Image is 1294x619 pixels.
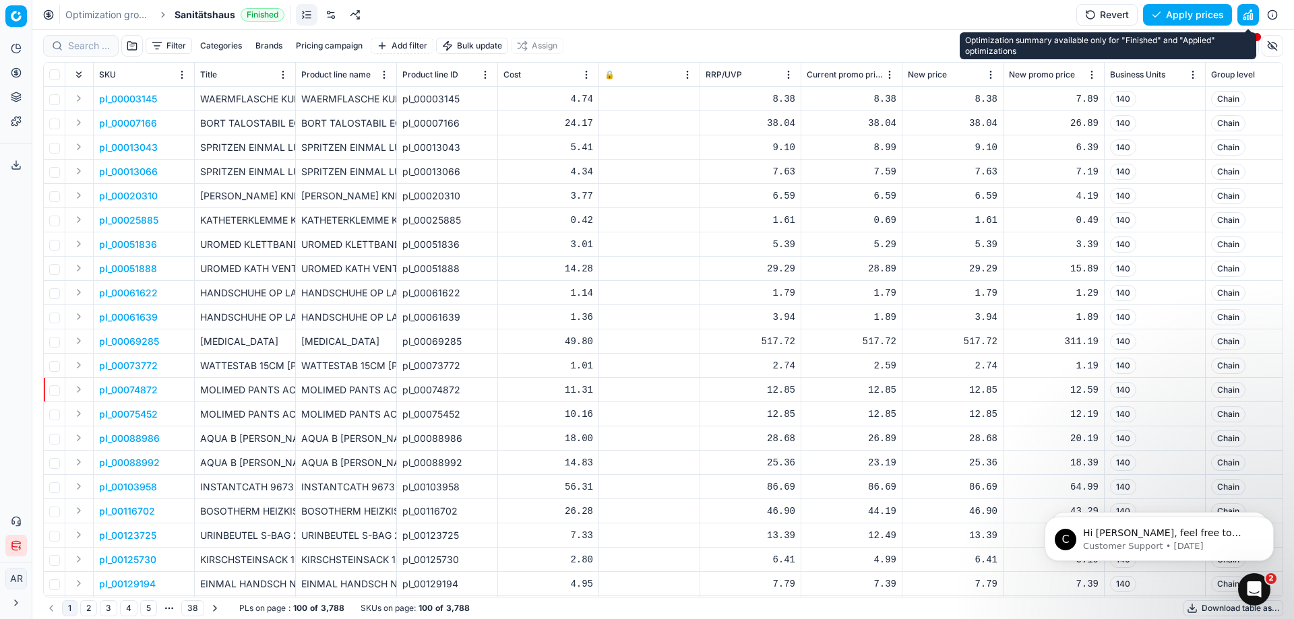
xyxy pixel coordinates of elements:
[71,260,87,276] button: Expand
[200,553,290,566] p: KIRSCHSTEINSACK 10X10
[1110,188,1136,204] span: 140
[301,165,391,178] div: SPRITZEN EINMAL LUER ECOJE
[1009,69,1075,80] span: New promo price
[200,189,290,203] p: [PERSON_NAME] KNIESTR70D35-38PERL
[1211,479,1245,495] span: Chain
[1009,335,1099,348] div: 311.19
[1266,573,1276,584] span: 2
[175,8,284,22] span: SanitätshausFinished
[290,38,368,54] button: Pricing campaign
[1143,4,1232,26] button: Apply prices
[250,38,288,54] button: Brands
[1024,488,1294,583] iframe: Intercom notifications message
[6,568,26,589] span: AR
[99,262,157,275] p: pl_00051888
[1211,406,1245,422] span: Chain
[402,141,492,154] div: pl_00013043
[200,165,290,178] p: SPRITZEN EINMAL LUER ECOJE
[446,603,470,614] strong: 3,788
[908,335,997,348] div: 517.72
[200,359,290,372] p: WATTESTAB 15CM [PERSON_NAME] M [PERSON_NAME]
[200,262,290,275] p: UROMED KATH VENT COMP 1504
[207,600,223,616] button: Go to next page
[807,117,896,130] div: 38.04
[1009,238,1099,251] div: 3.39
[71,527,87,543] button: Expand
[71,478,87,494] button: Expand
[1110,309,1136,325] span: 140
[68,39,110,53] input: Search by SKU or title
[1110,91,1136,107] span: 140
[71,211,87,228] button: Expand
[706,92,795,106] div: 8.38
[99,359,158,372] p: pl_00073772
[1009,529,1099,542] div: 12.69
[807,69,883,80] span: Current promo price
[71,381,87,397] button: Expand
[80,600,97,616] button: 2
[503,408,593,421] div: 10.16
[503,69,521,80] span: Cost
[1009,359,1099,372] div: 1.19
[402,480,492,494] div: pl_00103958
[1211,285,1245,301] span: Chain
[807,529,896,542] div: 12.49
[1211,261,1245,277] span: Chain
[71,284,87,300] button: Expand
[99,408,158,421] button: pl_00075452
[706,214,795,227] div: 1.61
[1110,139,1136,156] span: 140
[301,189,391,203] div: [PERSON_NAME] KNIESTR70D35-38PERL
[908,359,997,372] div: 2.74
[71,90,87,106] button: Expand
[402,92,492,106] div: pl_00003145
[200,311,290,324] p: HANDSCHUHE OP LATEX 7 STER
[99,432,160,445] button: pl_00088986
[807,141,896,154] div: 8.99
[99,383,158,397] button: pl_00074872
[1211,333,1245,350] span: Chain
[1076,4,1138,26] button: Revert
[503,165,593,178] div: 4.34
[200,286,290,300] p: HANDSCHUHE OP LATEX 7.5STE
[908,480,997,494] div: 86.69
[503,456,593,469] div: 14.83
[301,286,391,300] div: HANDSCHUHE OP LATEX 7.5STE
[99,141,158,154] p: pl_00013043
[99,456,160,469] button: pl_00088992
[402,286,492,300] div: pl_00061622
[181,600,204,616] button: 38
[99,577,156,591] p: pl_00129194
[99,311,158,324] p: pl_00061639
[301,92,391,106] div: WAERMFLASCHE KUNSTST 1.8L
[1009,262,1099,275] div: 15.89
[1009,480,1099,494] div: 64.99
[59,52,233,64] p: Message from Customer Support, sent 1d ago
[1211,164,1245,180] span: Chain
[908,141,997,154] div: 9.10
[503,117,593,130] div: 24.17
[503,214,593,227] div: 0.42
[807,92,896,106] div: 8.38
[1211,91,1245,107] span: Chain
[807,165,896,178] div: 7.59
[503,92,593,106] div: 4.74
[71,405,87,422] button: Expand
[908,529,997,542] div: 13.39
[1110,164,1136,180] span: 140
[807,359,896,372] div: 2.59
[908,504,997,518] div: 46.90
[99,335,159,348] button: pl_00069285
[1211,382,1245,398] span: Chain
[908,92,997,106] div: 8.38
[99,553,156,566] button: pl_00125730
[65,8,152,22] a: Optimization groups
[100,600,117,616] button: 3
[1211,455,1245,471] span: Chain
[1009,456,1099,469] div: 18.39
[1009,408,1099,421] div: 12.19
[706,504,795,518] div: 46.90
[140,600,157,616] button: 5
